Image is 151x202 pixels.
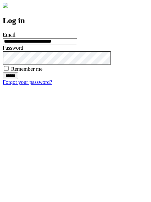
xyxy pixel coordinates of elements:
[3,79,52,85] a: Forgot your password?
[3,3,8,8] img: logo-4e3dc11c47720685a147b03b5a06dd966a58ff35d612b21f08c02c0306f2b779.png
[3,45,23,51] label: Password
[3,16,148,25] h2: Log in
[11,66,43,72] label: Remember me
[3,32,15,38] label: Email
